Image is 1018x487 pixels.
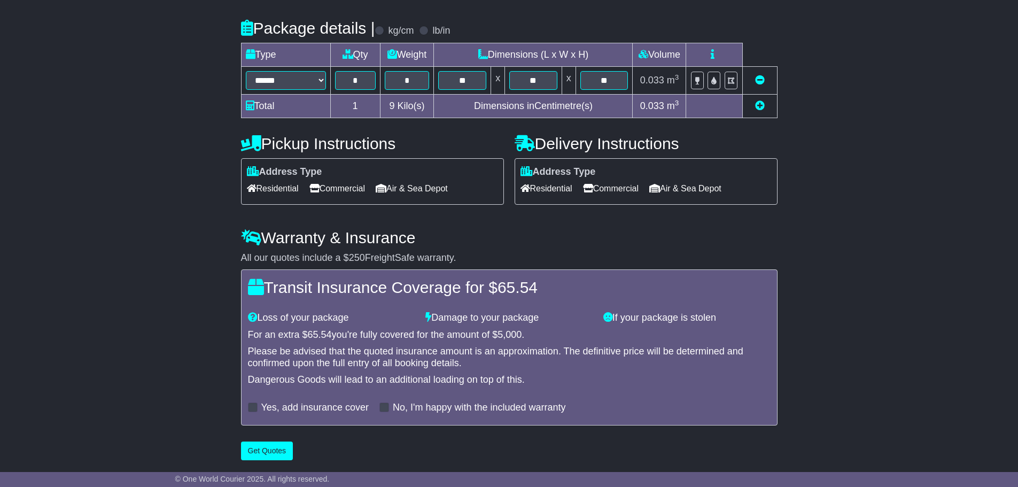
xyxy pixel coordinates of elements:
span: 250 [349,252,365,263]
span: m [667,101,679,111]
label: No, I'm happy with the included warranty [393,402,566,414]
div: Damage to your package [420,312,598,324]
label: kg/cm [388,25,414,37]
span: Residential [520,180,572,197]
span: 9 [389,101,394,111]
div: If your package is stolen [598,312,776,324]
td: Qty [330,43,380,66]
label: Address Type [247,166,322,178]
a: Remove this item [755,75,765,86]
h4: Transit Insurance Coverage for $ [248,279,771,296]
td: Volume [633,43,686,66]
span: Commercial [583,180,639,197]
td: x [491,66,505,94]
span: 65.54 [498,279,538,296]
div: Loss of your package [243,312,421,324]
div: Please be advised that the quoted insurance amount is an approximation. The definitive price will... [248,346,771,369]
label: Yes, add insurance cover [261,402,369,414]
a: Add new item [755,101,765,111]
span: Air & Sea Depot [649,180,721,197]
span: 0.033 [640,75,664,86]
span: © One World Courier 2025. All rights reserved. [175,475,330,483]
label: lb/in [432,25,450,37]
td: Kilo(s) [380,94,434,118]
span: m [667,75,679,86]
span: Residential [247,180,299,197]
h4: Package details | [241,19,375,37]
h4: Warranty & Insurance [241,229,778,246]
td: Weight [380,43,434,66]
button: Get Quotes [241,442,293,460]
div: All our quotes include a $ FreightSafe warranty. [241,252,778,264]
span: 65.54 [308,329,332,340]
label: Address Type [520,166,596,178]
td: Dimensions in Centimetre(s) [434,94,633,118]
span: 0.033 [640,101,664,111]
td: 1 [330,94,380,118]
td: Type [241,43,330,66]
span: Commercial [309,180,365,197]
h4: Delivery Instructions [515,135,778,152]
div: For an extra $ you're fully covered for the amount of $ . [248,329,771,341]
span: 5,000 [498,329,522,340]
sup: 3 [675,99,679,107]
div: Dangerous Goods will lead to an additional loading on top of this. [248,374,771,386]
td: Total [241,94,330,118]
h4: Pickup Instructions [241,135,504,152]
span: Air & Sea Depot [376,180,448,197]
sup: 3 [675,73,679,81]
td: Dimensions (L x W x H) [434,43,633,66]
td: x [562,66,576,94]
